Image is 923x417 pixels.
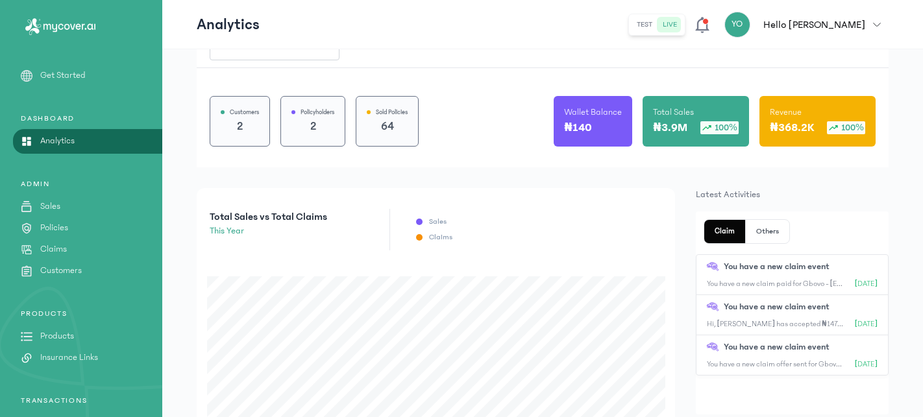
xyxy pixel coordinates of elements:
[40,351,98,364] p: Insurance Links
[197,14,260,35] p: Analytics
[855,279,878,289] p: [DATE]
[40,200,60,213] p: Sales
[704,220,746,243] button: Claim
[210,224,327,238] p: this year
[724,260,830,274] p: You have a new claim event
[724,340,830,354] p: You have a new claim event
[770,119,814,137] p: ₦368.2K
[700,121,739,134] div: 100%
[653,106,694,119] p: Total Sales
[632,17,658,32] button: test
[564,119,592,137] p: ₦140
[707,359,844,370] p: You have a new claim offer sent for Gbovo - [EMAIL_ADDRESS][DOMAIN_NAME].
[221,117,259,136] p: 2
[653,119,687,137] p: ₦3.9M
[40,221,68,235] p: Policies
[763,17,865,32] p: Hello [PERSON_NAME]
[367,117,408,136] p: 64
[707,279,844,289] p: You have a new claim paid for Gbovo - [EMAIL_ADDRESS][DOMAIN_NAME].
[40,69,86,82] p: Get Started
[658,17,682,32] button: live
[746,220,789,243] button: Others
[230,107,259,117] p: Customers
[855,359,878,370] p: [DATE]
[724,300,830,314] p: You have a new claim event
[724,12,750,38] div: YO
[376,107,408,117] p: Sold Policies
[855,319,878,329] p: [DATE]
[291,117,334,136] p: 2
[827,121,865,134] div: 100%
[40,243,67,256] p: Claims
[429,217,447,227] p: Sales
[40,134,75,148] p: Analytics
[564,106,622,119] p: Wallet Balance
[210,209,327,224] p: Total Sales vs Total Claims
[770,106,802,119] p: Revenue
[696,188,889,201] p: Latest Activities
[40,329,74,343] p: Products
[429,232,452,243] p: Claims
[707,319,844,329] p: Hi, [PERSON_NAME] has accepted ₦147,250.00 as compensation for their claim
[724,12,889,38] button: YOHello [PERSON_NAME]
[301,107,334,117] p: Policyholders
[40,264,82,278] p: Customers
